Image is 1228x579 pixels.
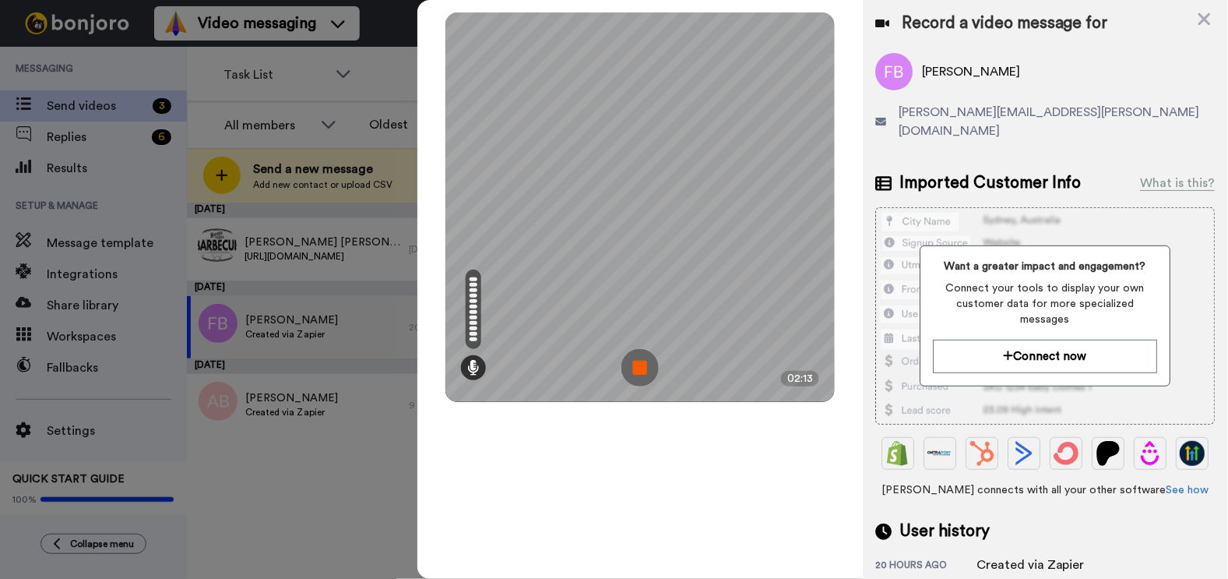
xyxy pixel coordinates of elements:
img: ConvertKit [1054,441,1079,466]
span: Connect your tools to display your own customer data for more specialized messages [934,281,1158,327]
img: ActiveCampaign [1012,441,1037,466]
div: What is this? [1141,174,1216,192]
img: Shopify [886,441,911,466]
span: [PERSON_NAME] connects with all your other software [876,482,1216,498]
img: Hubspot [970,441,995,466]
img: Patreon [1096,441,1121,466]
span: Imported Customer Info [900,171,1082,195]
span: User history [900,520,990,543]
span: Want a greater impact and engagement? [934,259,1158,274]
button: Connect now [934,340,1158,373]
img: ic_record_stop.svg [621,349,659,387]
div: 02:13 [781,371,819,387]
img: GoHighLevel [1180,441,1205,466]
a: See how [1166,485,1209,496]
span: [PERSON_NAME][EMAIL_ADDRESS][PERSON_NAME][DOMAIN_NAME] [899,103,1216,140]
div: 20 hours ago [876,559,977,574]
img: Ontraport [928,441,953,466]
div: Created via Zapier [977,556,1085,574]
img: Drip [1138,441,1163,466]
